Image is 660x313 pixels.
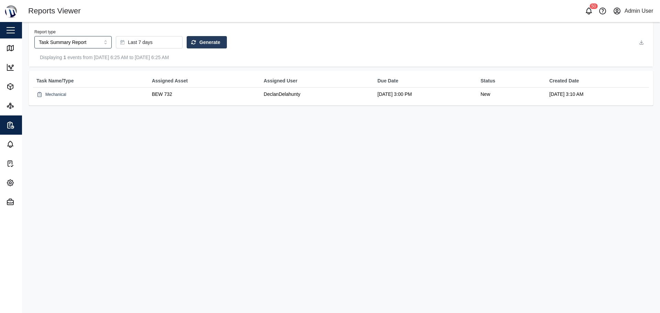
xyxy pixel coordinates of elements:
[18,121,40,129] div: Reports
[34,30,56,34] label: Report type
[18,83,38,90] div: Assets
[128,36,153,48] span: Last 7 days
[546,88,649,102] td: [DATE] 3:10 AM
[18,141,38,148] div: Alarms
[148,75,260,87] th: Assigned Asset
[374,75,477,87] th: Due Date
[3,3,19,19] img: Main Logo
[590,3,597,9] div: 50
[18,44,33,52] div: Map
[477,75,546,87] th: Status
[260,75,374,87] th: Assigned User
[546,75,649,87] th: Created Date
[28,5,81,17] div: Reports Viewer
[18,102,34,110] div: Sites
[36,90,145,99] a: Mechanical
[625,7,653,15] div: Admin User
[45,91,66,98] div: Mechanical
[116,36,183,48] button: Last 7 days
[374,88,477,102] td: [DATE] 3:00 PM
[18,198,37,206] div: Admin
[199,36,220,48] span: Generate
[34,54,648,62] div: Displaying events from [DATE] 6:25 AM to [DATE] 6:25 AM
[63,55,66,60] strong: 1
[477,88,546,102] td: New
[612,6,654,16] button: Admin User
[260,88,374,102] td: DeclanDelahunty
[187,36,227,48] button: Generate
[33,75,148,87] th: Task Name/Type
[148,88,260,102] td: BEW 732
[34,36,112,48] input: Choose a Report Type
[18,179,41,187] div: Settings
[18,64,47,71] div: Dashboard
[18,160,36,167] div: Tasks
